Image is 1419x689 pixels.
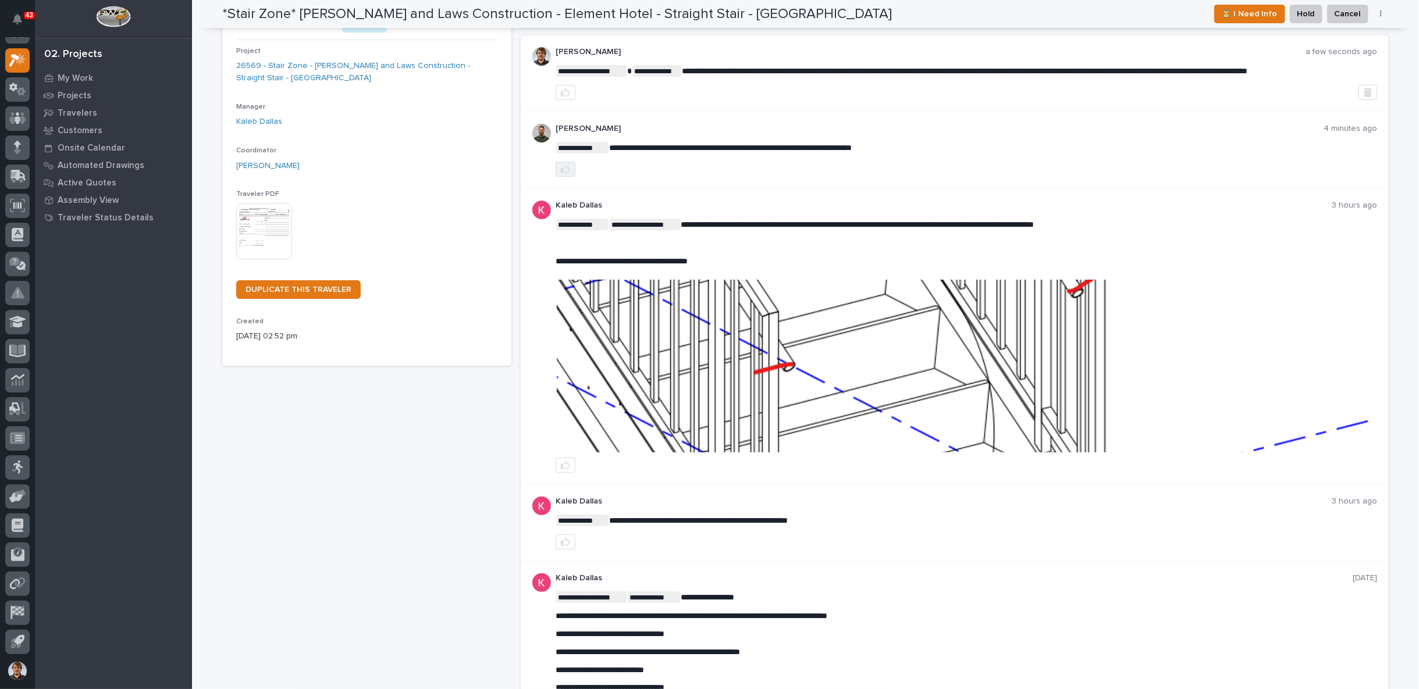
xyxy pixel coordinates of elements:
[236,330,497,342] p: [DATE] 02:52 pm
[236,318,264,325] span: Created
[532,124,551,142] img: AATXAJw4slNr5ea0WduZQVIpKGhdapBAGQ9xVsOeEvl5=s96-c
[556,47,1306,57] p: [PERSON_NAME]
[35,191,192,209] a: Assembly View
[58,178,116,188] p: Active Quotes
[1335,7,1361,21] span: Cancel
[236,191,279,198] span: Traveler PDF
[35,69,192,87] a: My Work
[556,85,575,100] button: like this post
[1214,5,1285,23] button: ⏳ I Need Info
[58,143,125,153] p: Onsite Calendar
[532,47,551,66] img: AOh14GhWdCmNGdrYYOPqe-VVv6zVZj5eQYWy4aoH1XOH=s96-c
[58,91,91,101] p: Projects
[236,103,265,110] span: Manager
[35,87,192,104] a: Projects
[35,139,192,156] a: Onsite Calendar
[556,573,1353,583] p: Kaleb Dallas
[96,6,130,27] img: Workspace Logo
[532,201,551,219] img: ACg8ocJFQJZtOpq0mXhEl6L5cbQXDkmdPAf0fdoBPnlMfqfX=s96-c
[1353,573,1377,583] p: [DATE]
[58,195,119,206] p: Assembly View
[1324,124,1377,134] p: 4 minutes ago
[1327,5,1368,23] button: Cancel
[58,213,154,223] p: Traveler Status Details
[532,573,551,592] img: ACg8ocJFQJZtOpq0mXhEl6L5cbQXDkmdPAf0fdoBPnlMfqfX=s96-c
[236,160,300,172] a: [PERSON_NAME]
[35,156,192,174] a: Automated Drawings
[236,48,261,55] span: Project
[35,174,192,191] a: Active Quotes
[58,108,97,119] p: Travelers
[5,659,30,683] button: users-avatar
[556,534,575,549] button: like this post
[236,116,282,128] a: Kaleb Dallas
[222,6,892,23] h2: *Stair Zone* [PERSON_NAME] and Laws Construction - Element Hotel - Straight Stair - [GEOGRAPHIC_D...
[15,14,30,33] div: Notifications43
[35,122,192,139] a: Customers
[236,60,497,84] a: 26569 - Stair Zone - [PERSON_NAME] and Laws Construction - Straight Stair - [GEOGRAPHIC_DATA]
[1222,7,1278,21] span: ⏳ I Need Info
[1332,497,1377,506] p: 3 hours ago
[1290,5,1322,23] button: Hold
[1297,7,1315,21] span: Hold
[532,497,551,515] img: ACg8ocJFQJZtOpq0mXhEl6L5cbQXDkmdPAf0fdoBPnlMfqfX=s96-c
[236,280,361,299] a: DUPLICATE THIS TRAVELER
[556,497,1332,506] p: Kaleb Dallas
[44,48,102,61] div: 02. Projects
[1306,47,1377,57] p: a few seconds ago
[58,126,102,136] p: Customers
[556,201,1332,210] p: Kaleb Dallas
[1332,201,1377,210] p: 3 hours ago
[246,285,351,294] span: DUPLICATE THIS TRAVELER
[1358,85,1377,100] button: Delete post
[35,209,192,226] a: Traveler Status Details
[556,458,575,473] button: like this post
[58,73,93,84] p: My Work
[556,124,1324,134] p: [PERSON_NAME]
[35,104,192,122] a: Travelers
[5,7,30,31] button: Notifications
[58,160,144,171] p: Automated Drawings
[26,11,33,19] p: 43
[556,162,575,177] button: like this post
[236,147,276,154] span: Coordinator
